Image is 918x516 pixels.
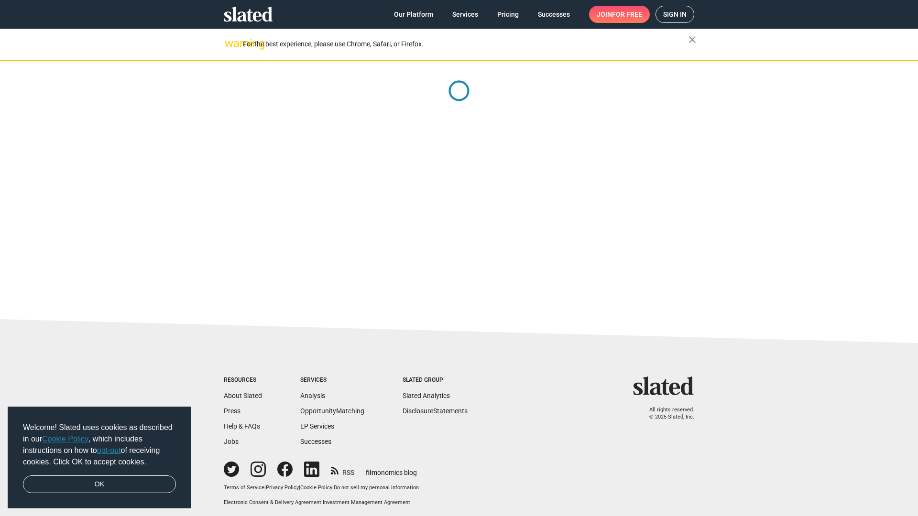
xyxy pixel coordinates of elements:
[300,376,364,384] div: Services
[597,6,642,23] span: Join
[366,461,417,477] a: filmonomics blog
[264,484,266,491] span: |
[332,484,334,491] span: |
[224,499,321,505] a: Electronic Consent & Delivery Agreement
[243,38,688,51] div: For the best experience, please use Chrome, Safari, or Firefox.
[445,6,486,23] a: Services
[300,422,334,430] a: EP Services
[225,38,236,49] mat-icon: warning
[97,446,121,454] a: opt-out
[299,484,300,491] span: |
[23,475,176,494] a: dismiss cookie message
[331,462,354,477] a: RSS
[334,484,419,492] button: Do not sell my personal information
[490,6,526,23] a: Pricing
[612,6,642,23] span: for free
[323,499,410,505] a: Investment Management Agreement
[42,435,88,443] a: Cookie Policy
[538,6,570,23] span: Successes
[300,438,331,445] a: Successes
[403,392,450,399] a: Slated Analytics
[452,6,478,23] span: Services
[224,407,240,415] a: Press
[300,407,364,415] a: OpportunityMatching
[23,422,176,468] span: Welcome! Slated uses cookies as described in our , which includes instructions on how to of recei...
[403,376,468,384] div: Slated Group
[321,499,323,505] span: |
[663,6,687,22] span: Sign in
[366,469,377,476] span: film
[300,484,332,491] a: Cookie Policy
[224,392,262,399] a: About Slated
[639,407,694,420] p: All rights reserved. © 2025 Slated, Inc.
[224,376,262,384] div: Resources
[224,438,239,445] a: Jobs
[300,392,325,399] a: Analysis
[687,34,698,45] mat-icon: close
[224,484,264,491] a: Terms of Service
[656,6,694,23] a: Sign in
[394,6,433,23] span: Our Platform
[589,6,650,23] a: Joinfor free
[8,407,191,509] div: cookieconsent
[403,407,468,415] a: DisclosureStatements
[224,422,260,430] a: Help & FAQs
[386,6,441,23] a: Our Platform
[497,6,519,23] span: Pricing
[266,484,299,491] a: Privacy Policy
[530,6,578,23] a: Successes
